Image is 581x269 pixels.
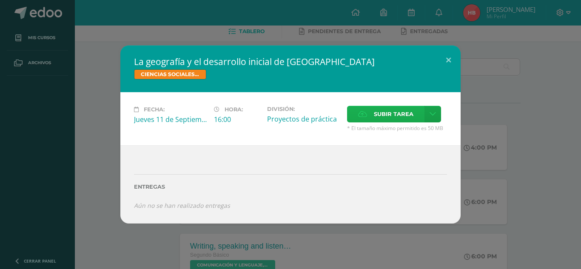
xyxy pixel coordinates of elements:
span: CIENCIAS SOCIALES, FORMACIÓN CIUDADANA E INTERCULTURALIDAD [134,69,206,79]
span: Subir tarea [374,106,413,122]
div: Proyectos de práctica [267,114,340,124]
label: División: [267,106,340,112]
div: 16:00 [214,115,260,124]
label: Entregas [134,184,447,190]
h2: La geografía y el desarrollo inicial de [GEOGRAPHIC_DATA] [134,56,447,68]
span: * El tamaño máximo permitido es 50 MB [347,125,447,132]
span: Fecha: [144,106,165,113]
button: Close (Esc) [436,45,461,74]
div: Jueves 11 de Septiembre [134,115,207,124]
i: Aún no se han realizado entregas [134,201,230,210]
span: Hora: [225,106,243,113]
